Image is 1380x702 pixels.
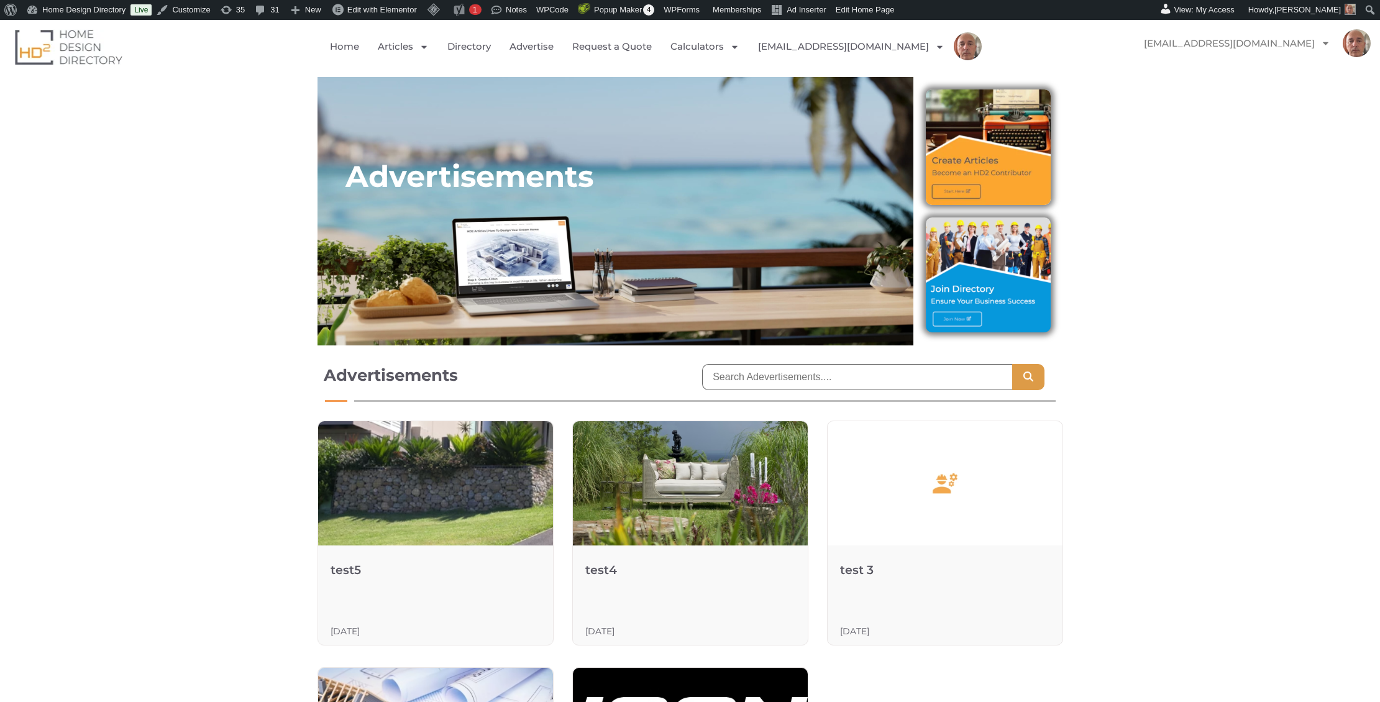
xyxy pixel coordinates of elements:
[331,563,361,577] a: test5
[643,4,654,16] span: 4
[345,158,593,195] h2: Advertisements
[572,32,652,61] a: Request a Quote
[585,563,617,577] a: test4
[324,364,678,386] h1: Advertisements
[510,32,554,61] a: Advertise
[585,627,615,636] h3: [DATE]
[670,32,739,61] a: Calculators
[1012,364,1044,390] button: Search
[840,563,874,577] a: test 3
[702,364,1012,390] input: Search Adevertisements....
[1131,29,1371,58] nav: Menu
[130,4,152,16] a: Live
[1343,29,1371,57] img: Mark Czernkowski
[758,32,944,61] a: [EMAIL_ADDRESS][DOMAIN_NAME]
[840,627,869,636] h3: [DATE]
[280,32,1032,61] nav: Menu
[447,32,491,61] a: Directory
[347,5,417,14] span: Edit with Elementor
[954,32,982,60] img: Mark Czernkowski
[378,32,429,61] a: Articles
[331,627,360,636] h3: [DATE]
[1274,5,1341,14] span: [PERSON_NAME]
[473,5,477,14] span: 1
[330,32,359,61] a: Home
[1131,29,1343,58] a: [EMAIL_ADDRESS][DOMAIN_NAME]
